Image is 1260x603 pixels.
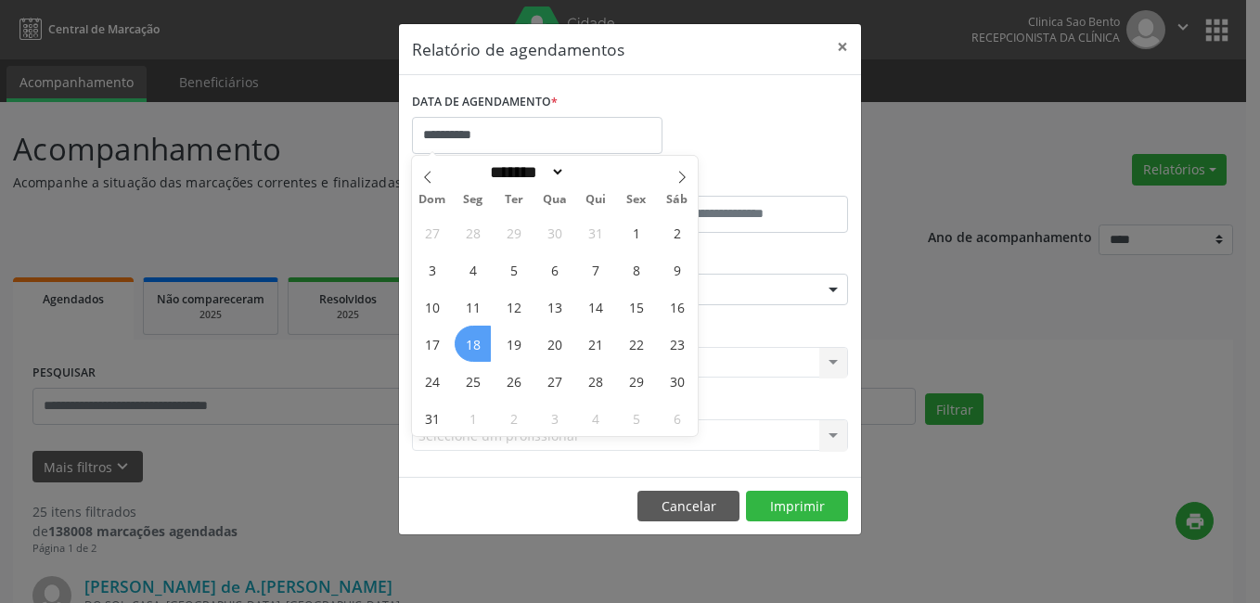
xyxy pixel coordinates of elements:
[414,363,450,399] span: Agosto 24, 2025
[414,289,450,325] span: Agosto 10, 2025
[414,251,450,288] span: Agosto 3, 2025
[618,251,654,288] span: Agosto 8, 2025
[455,251,491,288] span: Agosto 4, 2025
[455,400,491,436] span: Setembro 1, 2025
[536,251,572,288] span: Agosto 6, 2025
[659,363,695,399] span: Agosto 30, 2025
[453,194,494,206] span: Seg
[414,400,450,436] span: Agosto 31, 2025
[536,400,572,436] span: Setembro 3, 2025
[659,251,695,288] span: Agosto 9, 2025
[495,326,532,362] span: Agosto 19, 2025
[616,194,657,206] span: Sex
[618,363,654,399] span: Agosto 29, 2025
[618,289,654,325] span: Agosto 15, 2025
[455,289,491,325] span: Agosto 11, 2025
[577,326,613,362] span: Agosto 21, 2025
[618,400,654,436] span: Setembro 5, 2025
[495,251,532,288] span: Agosto 5, 2025
[455,214,491,250] span: Julho 28, 2025
[495,289,532,325] span: Agosto 12, 2025
[659,214,695,250] span: Agosto 2, 2025
[577,251,613,288] span: Agosto 7, 2025
[534,194,575,206] span: Qua
[618,214,654,250] span: Agosto 1, 2025
[659,289,695,325] span: Agosto 16, 2025
[635,167,848,196] label: ATÉ
[659,326,695,362] span: Agosto 23, 2025
[412,37,624,61] h5: Relatório de agendamentos
[536,289,572,325] span: Agosto 13, 2025
[494,194,534,206] span: Ter
[495,214,532,250] span: Julho 29, 2025
[536,326,572,362] span: Agosto 20, 2025
[565,162,626,182] input: Year
[414,326,450,362] span: Agosto 17, 2025
[412,194,453,206] span: Dom
[483,162,565,182] select: Month
[637,491,739,522] button: Cancelar
[495,400,532,436] span: Setembro 2, 2025
[536,363,572,399] span: Agosto 27, 2025
[577,363,613,399] span: Agosto 28, 2025
[577,214,613,250] span: Julho 31, 2025
[575,194,616,206] span: Qui
[659,400,695,436] span: Setembro 6, 2025
[618,326,654,362] span: Agosto 22, 2025
[746,491,848,522] button: Imprimir
[824,24,861,70] button: Close
[455,363,491,399] span: Agosto 25, 2025
[455,326,491,362] span: Agosto 18, 2025
[577,289,613,325] span: Agosto 14, 2025
[657,194,698,206] span: Sáb
[577,400,613,436] span: Setembro 4, 2025
[536,214,572,250] span: Julho 30, 2025
[495,363,532,399] span: Agosto 26, 2025
[412,88,558,117] label: DATA DE AGENDAMENTO
[414,214,450,250] span: Julho 27, 2025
